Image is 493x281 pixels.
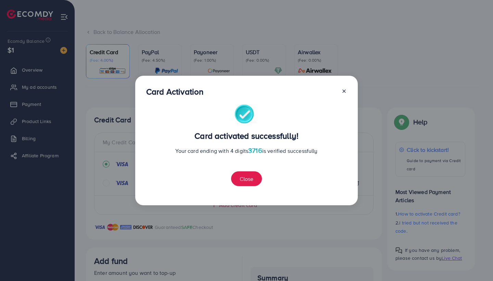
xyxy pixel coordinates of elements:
[146,146,347,155] p: Your card ending with 4 digits is verified successfully
[231,171,262,186] button: Close
[464,250,488,276] iframe: Chat
[248,145,262,155] span: 3716
[235,105,259,125] img: success
[146,131,347,141] h3: Card activated successfully!
[146,87,203,97] h3: Card Activation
